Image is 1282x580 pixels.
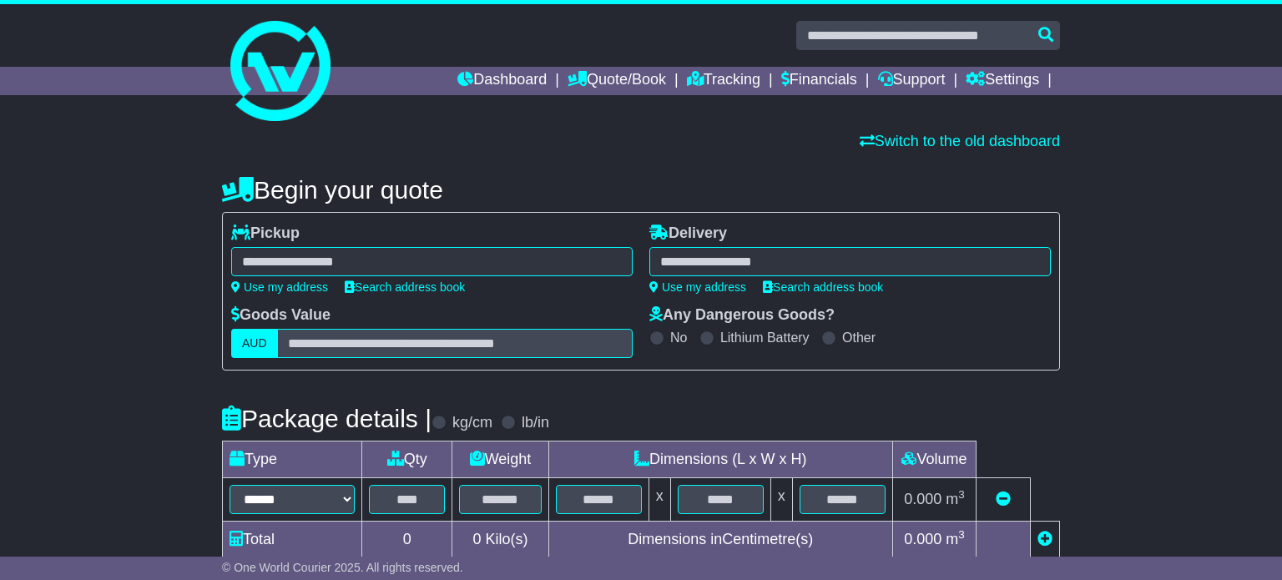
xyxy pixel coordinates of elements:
td: Kilo(s) [452,522,548,558]
span: m [946,491,965,507]
span: 0.000 [904,491,941,507]
td: Total [223,522,362,558]
a: Support [878,67,946,95]
a: Financials [781,67,857,95]
label: kg/cm [452,414,492,432]
a: Remove this item [996,491,1011,507]
label: lb/in [522,414,549,432]
td: x [770,478,792,522]
h4: Begin your quote [222,176,1060,204]
span: 0 [472,531,481,547]
td: 0 [362,522,452,558]
label: Other [842,330,876,345]
a: Settings [966,67,1039,95]
td: Dimensions (L x W x H) [548,441,892,478]
a: Add new item [1037,531,1052,547]
label: Lithium Battery [720,330,810,345]
td: x [649,478,670,522]
label: AUD [231,329,278,358]
h4: Package details | [222,405,432,432]
td: Dimensions in Centimetre(s) [548,522,892,558]
sup: 3 [958,528,965,541]
td: Qty [362,441,452,478]
span: 0.000 [904,531,941,547]
a: Switch to the old dashboard [860,133,1060,149]
a: Quote/Book [568,67,666,95]
label: No [670,330,687,345]
a: Dashboard [457,67,547,95]
td: Type [223,441,362,478]
a: Search address book [345,280,465,294]
a: Tracking [687,67,760,95]
label: Pickup [231,224,300,243]
span: © One World Courier 2025. All rights reserved. [222,561,463,574]
label: Goods Value [231,306,331,325]
a: Use my address [649,280,746,294]
label: Delivery [649,224,727,243]
label: Any Dangerous Goods? [649,306,835,325]
td: Weight [452,441,548,478]
td: Volume [892,441,976,478]
span: m [946,531,965,547]
a: Search address book [763,280,883,294]
a: Use my address [231,280,328,294]
sup: 3 [958,488,965,501]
